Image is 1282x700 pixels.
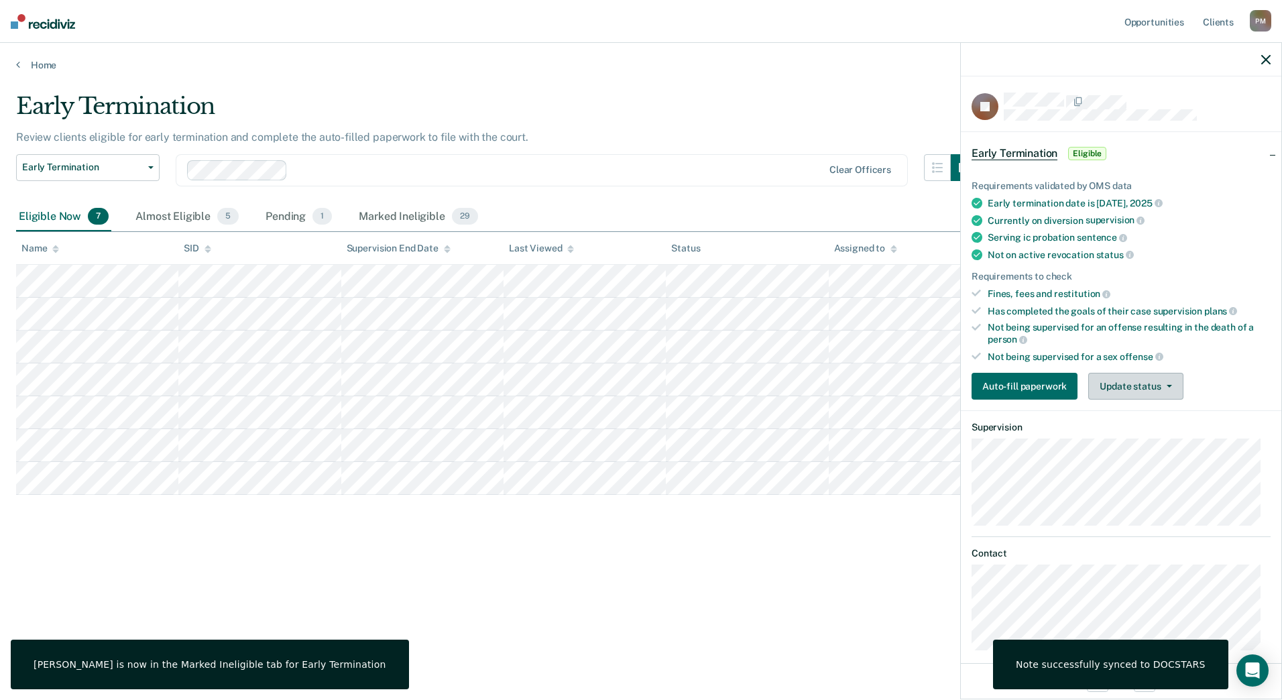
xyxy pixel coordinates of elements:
img: Recidiviz [11,14,75,29]
div: Requirements to check [972,271,1271,282]
div: Requirements validated by OMS data [972,180,1271,192]
span: Eligible [1068,147,1106,160]
div: Status [671,243,700,254]
span: 29 [452,208,478,225]
a: Navigate to form link [972,373,1083,400]
span: plans [1204,306,1237,316]
div: Early termination date is [DATE], [988,197,1271,209]
div: Early TerminationEligible [961,132,1281,175]
div: Note successfully synced to DOCSTARS [1016,658,1206,670]
div: Open Intercom Messenger [1236,654,1269,687]
span: sentence [1077,232,1127,243]
div: Currently on diversion [988,215,1271,227]
dt: Contact [972,548,1271,559]
div: 7 / 8 [961,663,1281,699]
div: Last Viewed [509,243,574,254]
div: Has completed the goals of their case supervision [988,305,1271,317]
span: status [1096,249,1134,260]
div: Clear officers [829,164,891,176]
span: offense [1120,351,1163,362]
span: 1 [312,208,332,225]
div: Not on active revocation [988,249,1271,261]
div: P M [1250,10,1271,32]
div: Not being supervised for a sex [988,351,1271,363]
span: Early Termination [972,147,1057,160]
div: Serving ic probation [988,231,1271,243]
div: Fines, fees and [988,288,1271,300]
div: SID [184,243,211,254]
span: 5 [217,208,239,225]
span: supervision [1086,215,1145,225]
button: Update status [1088,373,1183,400]
a: Home [16,59,1266,71]
div: Not being supervised for an offense resulting in the death of a [988,322,1271,345]
dt: Supervision [972,422,1271,433]
div: Early Termination [16,93,978,131]
p: Review clients eligible for early termination and complete the auto-filled paperwork to file with... [16,131,528,143]
span: person [988,334,1027,345]
div: Name [21,243,59,254]
div: Supervision End Date [347,243,451,254]
button: Auto-fill paperwork [972,373,1077,400]
div: Pending [263,202,335,232]
div: Eligible Now [16,202,111,232]
div: Almost Eligible [133,202,241,232]
span: restitution [1054,288,1110,299]
span: 2025 [1130,198,1162,209]
span: Early Termination [22,162,143,173]
span: 7 [88,208,109,225]
div: Marked Ineligible [356,202,480,232]
div: Assigned to [834,243,897,254]
div: [PERSON_NAME] is now in the Marked Ineligible tab for Early Termination [34,658,386,670]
